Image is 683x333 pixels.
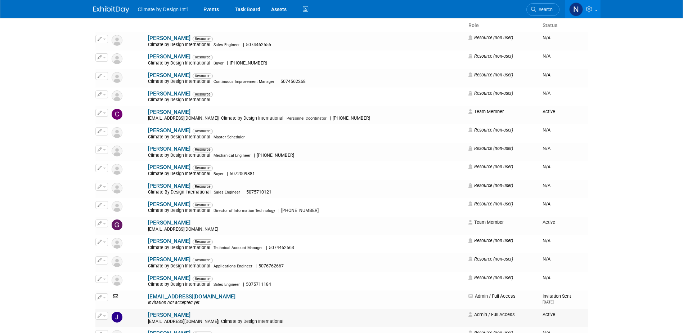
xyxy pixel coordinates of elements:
span: N/A [543,238,551,243]
span: | [243,282,244,287]
span: Resource [193,258,213,263]
span: Mechanical Engineer [214,153,251,158]
span: [PHONE_NUMBER] [331,116,372,121]
span: Resource [193,203,213,208]
span: Climate by Design International [148,263,212,268]
span: Climate By Design International [148,190,213,195]
span: Admin / Full Access [468,293,516,299]
span: Director of Information Technology [214,208,275,213]
span: Climate by Design International [148,245,212,250]
img: Resource [112,256,122,267]
span: 5074462563 [267,245,296,250]
a: [PERSON_NAME] [148,312,190,318]
span: Resource (non-user) [468,238,513,243]
span: Resource (non-user) [468,146,513,151]
span: | [227,171,228,176]
a: [PERSON_NAME] [148,238,190,244]
a: [PERSON_NAME] [148,127,190,134]
span: Resource [193,129,213,134]
span: Resource [193,276,213,281]
span: [PHONE_NUMBER] [279,208,321,213]
span: | [266,245,267,250]
img: Resource [112,35,122,46]
a: [PERSON_NAME] [148,164,190,170]
span: Resource (non-user) [468,201,513,207]
span: Sales Engineer [214,282,240,287]
img: Resource [112,72,122,83]
img: Resource [112,146,122,156]
span: Resource (non-user) [468,127,513,133]
span: Resource [193,147,213,152]
span: Climate by Design International [148,282,212,287]
span: Technical Account Manager [214,245,263,250]
img: Neil Tamppari [569,3,583,16]
a: Search [526,3,560,16]
span: Resource [193,36,213,41]
a: [PERSON_NAME] [148,256,190,263]
span: Applications Engineer [214,264,252,268]
span: Climate by Design International [148,153,212,158]
span: Search [536,7,553,12]
a: [PERSON_NAME] [148,72,190,79]
span: Climate by Design Int'l [138,6,188,12]
img: Resource [112,90,122,101]
span: [PHONE_NUMBER] [228,61,269,66]
span: N/A [543,256,551,262]
span: | [330,116,331,121]
a: [PERSON_NAME] [148,183,190,189]
th: Role [466,19,540,32]
span: | [218,319,219,324]
span: N/A [543,275,551,280]
span: Climate by Design International [148,42,212,47]
span: Personnel Coordinator [287,116,327,121]
span: Resource [193,74,213,79]
span: Sales Engineer [214,43,240,47]
span: Resource [193,184,213,189]
span: Resource [193,165,213,170]
div: [EMAIL_ADDRESS][DOMAIN_NAME] [148,227,464,232]
span: Resource [193,92,213,97]
span: Climate by Design International [219,116,286,121]
span: Buyer [214,61,224,66]
a: [PERSON_NAME] [148,90,190,97]
span: 5076762667 [257,263,286,268]
span: N/A [543,35,551,40]
span: Active [543,109,555,114]
a: [PERSON_NAME] [148,275,190,281]
span: | [278,79,279,84]
span: Resource (non-user) [468,275,513,280]
span: | [278,208,279,213]
span: N/A [543,183,551,188]
span: Climate by Design International [219,319,286,324]
img: Gary Peterson [112,219,122,230]
span: | [218,116,219,121]
span: N/A [543,201,551,207]
img: ExhibitDay [93,6,129,13]
span: 5074562268 [279,79,308,84]
span: Resource (non-user) [468,53,513,59]
img: Resource [112,183,122,194]
span: Climate by Design International [148,171,212,176]
span: 5075711184 [244,282,273,287]
span: 5075710121 [244,190,274,195]
span: Active [543,312,555,317]
span: | [227,61,228,66]
img: Resource [112,53,122,64]
span: Continuous Improvement Manager [214,79,274,84]
span: Team Member [468,219,504,225]
img: Resource [112,275,122,286]
span: Climate by Design International [148,134,212,139]
span: Sales Engineer [214,190,240,195]
img: Resource [112,164,122,175]
img: Resource [112,127,122,138]
span: | [243,190,244,195]
span: | [243,42,244,47]
span: Climate by Design International [148,208,212,213]
span: Master Scheduler [214,135,245,139]
span: Admin / Full Access [468,312,515,317]
span: Resource [193,239,213,244]
span: N/A [543,127,551,133]
a: [PERSON_NAME] [148,219,190,226]
div: [EMAIL_ADDRESS][DOMAIN_NAME] [148,319,464,325]
span: Resource (non-user) [468,183,513,188]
